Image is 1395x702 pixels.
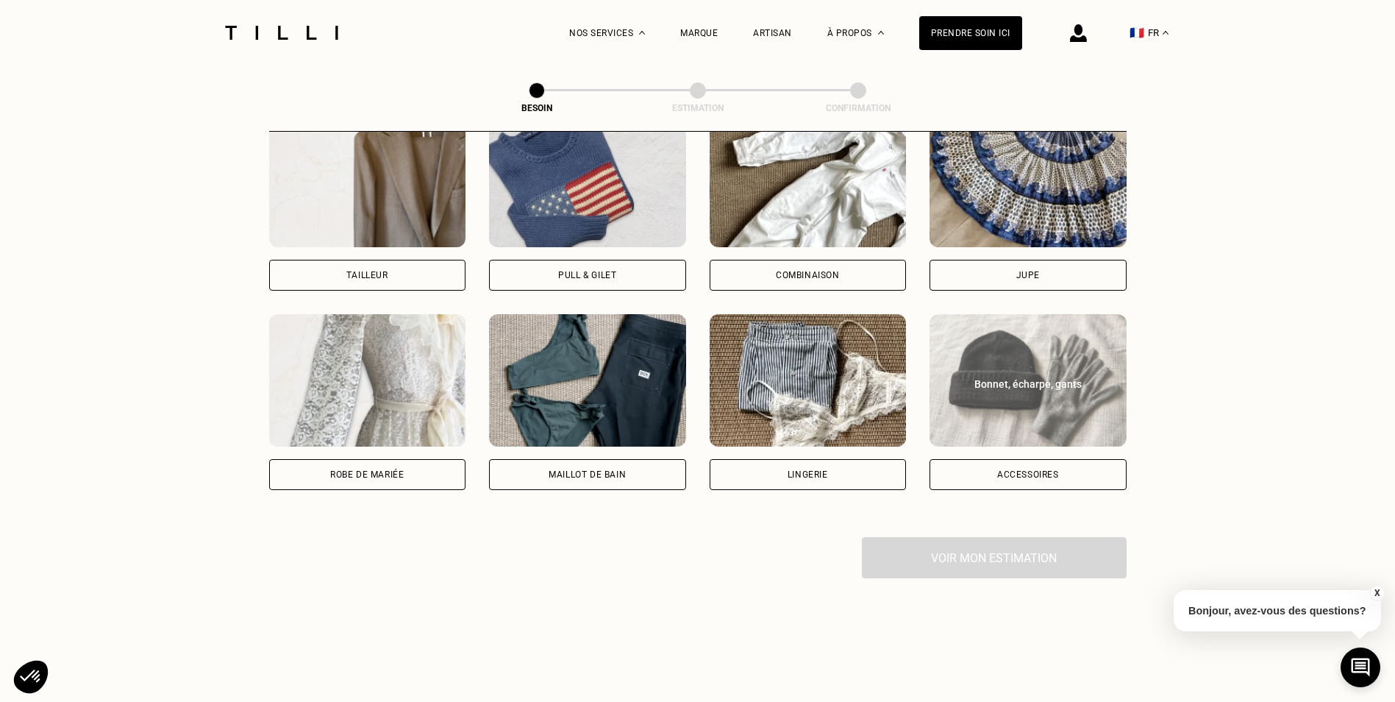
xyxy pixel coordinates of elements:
[680,28,718,38] a: Marque
[710,314,907,447] img: Tilli retouche votre Lingerie
[1163,31,1169,35] img: menu déroulant
[788,470,828,479] div: Lingerie
[753,28,792,38] a: Artisan
[1369,585,1384,601] button: X
[878,31,884,35] img: Menu déroulant à propos
[346,271,388,280] div: Tailleur
[946,377,1110,391] div: Bonnet, écharpe, gants
[269,115,466,247] img: Tilli retouche votre Tailleur
[919,16,1022,50] a: Prendre soin ici
[1174,590,1381,631] p: Bonjour, avez-vous des questions?
[639,31,645,35] img: Menu déroulant
[489,115,686,247] img: Tilli retouche votre Pull & gilet
[785,103,932,113] div: Confirmation
[1130,26,1144,40] span: 🇫🇷
[710,115,907,247] img: Tilli retouche votre Combinaison
[1016,271,1040,280] div: Jupe
[776,271,840,280] div: Combinaison
[558,271,616,280] div: Pull & gilet
[330,470,404,479] div: Robe de mariée
[463,103,610,113] div: Besoin
[1070,24,1087,42] img: icône connexion
[997,470,1059,479] div: Accessoires
[624,103,771,113] div: Estimation
[549,470,626,479] div: Maillot de bain
[269,314,466,447] img: Tilli retouche votre Robe de mariée
[489,314,686,447] img: Tilli retouche votre Maillot de bain
[930,115,1127,247] img: Tilli retouche votre Jupe
[930,314,1127,447] img: Tilli retouche votre Accessoires
[220,26,343,40] img: Logo du service de couturière Tilli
